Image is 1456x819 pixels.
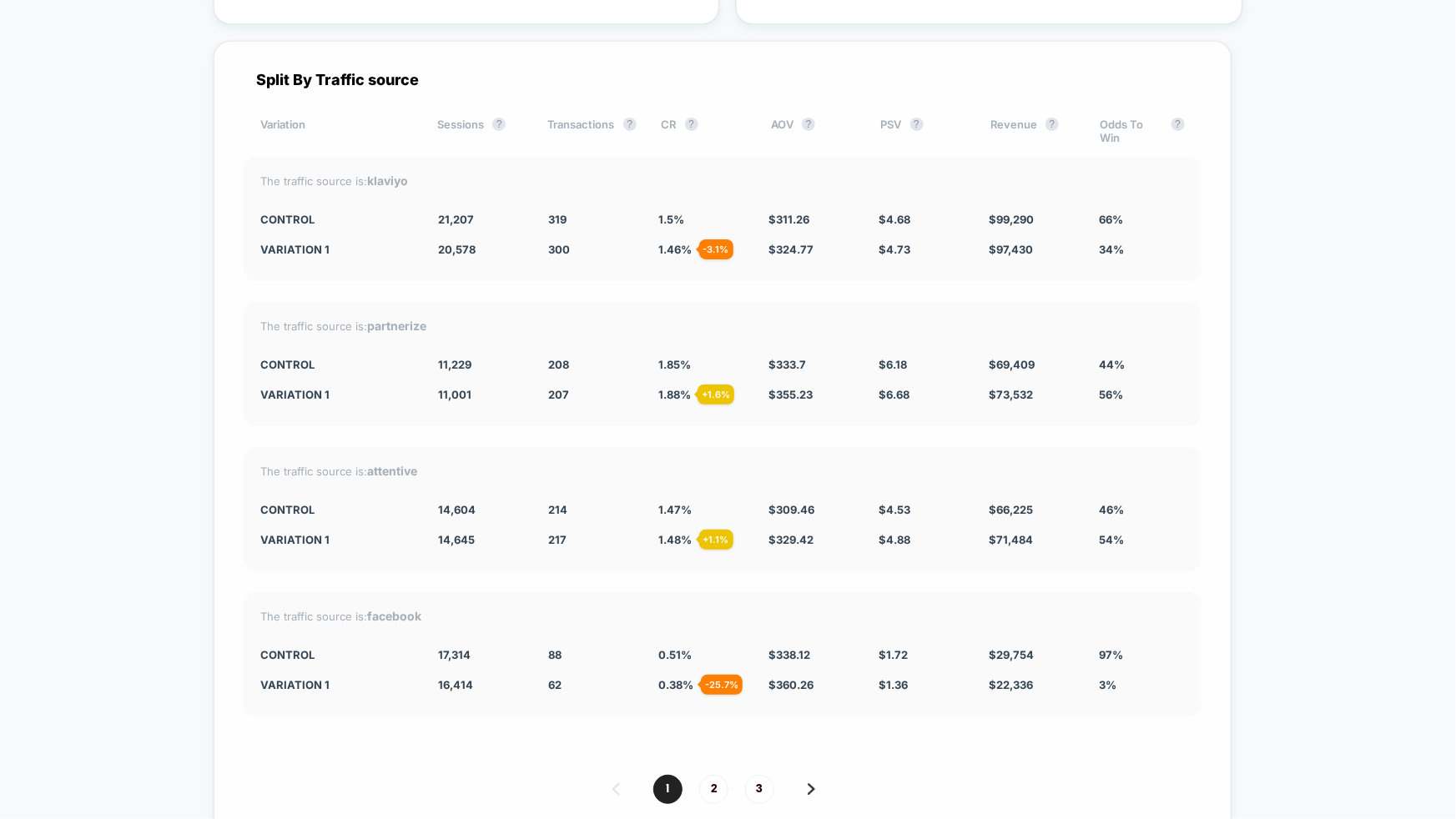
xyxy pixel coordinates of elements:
[769,388,814,401] span: $ 355.23
[260,388,414,401] div: Variation 1
[367,173,408,188] strong: klaviyo
[990,678,1034,691] span: $ 22,336
[990,213,1035,226] span: $ 99,290
[548,678,562,691] span: 62
[260,118,413,144] div: Variation
[769,243,814,256] span: $ 324.77
[990,648,1035,661] span: $ 29,754
[802,118,815,131] button: ?
[990,118,1075,144] div: Revenue
[260,533,414,546] div: Variation 1
[260,678,414,691] div: Variation 1
[547,118,637,144] div: Transactions
[367,464,417,478] strong: attentive
[548,648,562,661] span: 88
[492,118,506,131] button: ?
[260,358,414,371] div: CONTROL
[881,118,965,144] div: PSV
[769,358,807,371] span: $ 333.7
[659,678,694,691] span: 0.38 %
[438,358,471,371] span: 11,229
[1100,118,1184,144] div: Odds To Win
[990,503,1034,516] span: $ 66,225
[244,71,1202,88] div: Split By Traffic source
[260,464,1185,478] div: The traffic source is:
[1100,243,1185,256] div: 34%
[1100,388,1185,401] div: 56%
[662,118,746,144] div: CR
[548,243,570,256] span: 300
[438,678,473,691] span: 16,414
[1100,503,1185,516] div: 46%
[879,503,911,516] span: $ 4.53
[685,118,698,131] button: ?
[548,388,569,401] span: 207
[623,118,637,131] button: ?
[260,213,414,226] div: CONTROL
[1100,358,1185,371] div: 44%
[879,358,908,371] span: $ 6.18
[260,503,414,516] div: CONTROL
[438,243,476,256] span: 20,578
[990,243,1034,256] span: $ 97,430
[701,675,743,695] div: - 25.7 %
[698,384,734,404] div: + 1.6 %
[808,783,815,795] img: pagination forward
[879,213,911,226] span: $ 4.68
[879,533,911,546] span: $ 4.88
[769,648,811,661] span: $ 338.12
[1100,213,1185,226] div: 66%
[769,213,810,226] span: $ 311.26
[548,358,569,371] span: 208
[699,775,728,804] span: 2
[438,213,474,226] span: 21,207
[260,609,1185,623] div: The traffic source is:
[659,243,693,256] span: 1.46 %
[771,118,855,144] div: AOV
[990,358,1035,371] span: $ 69,409
[659,388,692,401] span: 1.88 %
[1100,648,1185,661] div: 97%
[769,678,814,691] span: $ 360.26
[879,648,909,661] span: $ 1.72
[745,775,774,804] span: 3
[990,533,1034,546] span: $ 71,484
[879,243,911,256] span: $ 4.73
[1171,118,1185,131] button: ?
[990,388,1034,401] span: $ 73,532
[659,533,693,546] span: 1.48 %
[879,388,910,401] span: $ 6.68
[1100,678,1185,691] div: 3%
[367,319,426,333] strong: partnerize
[1045,118,1059,131] button: ?
[659,503,693,516] span: 1.47 %
[910,118,924,131] button: ?
[260,243,414,256] div: Variation 1
[699,530,733,550] div: + 1.1 %
[548,503,567,516] span: 214
[548,213,567,226] span: 319
[659,358,692,371] span: 1.85 %
[438,503,476,516] span: 14,604
[548,533,567,546] span: 217
[260,319,1185,333] div: The traffic source is:
[769,533,814,546] span: $ 329.42
[437,118,521,144] div: Sessions
[653,775,683,804] span: 1
[367,609,421,623] strong: facebook
[659,213,685,226] span: 1.5 %
[260,173,1185,188] div: The traffic source is:
[438,648,471,661] span: 17,314
[438,388,471,401] span: 11,001
[769,503,815,516] span: $ 309.46
[879,678,909,691] span: $ 1.36
[659,648,693,661] span: 0.51 %
[438,533,475,546] span: 14,645
[260,648,414,661] div: CONTROL
[1100,533,1185,546] div: 54%
[699,239,733,259] div: - 3.1 %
